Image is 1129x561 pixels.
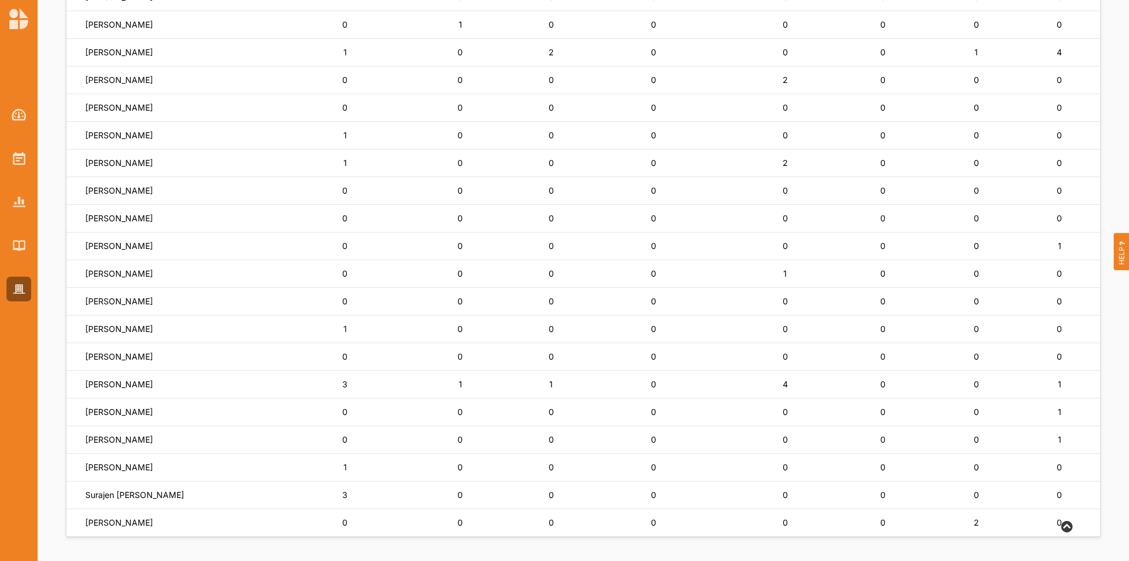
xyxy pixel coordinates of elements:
span: 0 [549,324,554,334]
span: 0 [549,407,554,417]
label: [PERSON_NAME] [85,324,153,334]
span: 0 [342,296,348,306]
span: 0 [457,158,463,168]
span: 0 [974,407,979,417]
span: 1 [343,130,347,140]
span: 1 [459,379,462,389]
span: 0 [880,379,886,389]
a: Reports [6,190,31,214]
span: 0 [457,324,463,334]
span: 0 [342,407,348,417]
span: 0 [783,462,788,472]
img: Reports [13,197,25,207]
span: 0 [783,490,788,500]
span: 0 [651,75,656,85]
label: [PERSON_NAME] [85,434,153,445]
span: 0 [549,351,554,361]
span: 0 [549,102,554,112]
span: 0 [974,130,979,140]
span: 0 [880,130,886,140]
span: 2 [974,517,979,527]
span: 0 [651,462,656,472]
span: 0 [783,324,788,334]
span: 0 [549,158,554,168]
span: 0 [651,490,656,500]
span: 0 [1057,490,1062,500]
span: 0 [651,130,656,140]
span: 0 [651,241,656,251]
span: 0 [549,296,554,306]
span: 0 [342,517,348,527]
span: 0 [457,241,463,251]
span: 0 [880,296,886,306]
span: 1 [974,47,978,57]
span: 0 [880,434,886,444]
span: 1 [1058,241,1061,251]
span: 0 [783,296,788,306]
span: 0 [342,102,348,112]
label: [PERSON_NAME] [85,75,153,85]
span: 0 [549,434,554,444]
span: 0 [651,47,656,57]
span: 0 [1057,268,1062,278]
span: 0 [783,434,788,444]
span: 0 [974,490,979,500]
span: 0 [880,158,886,168]
span: 0 [880,268,886,278]
span: 0 [342,351,348,361]
img: Activities [13,152,25,165]
span: 0 [549,130,554,140]
a: Dashboard [6,102,31,127]
span: 4 [1057,47,1062,57]
span: 0 [342,434,348,444]
label: [PERSON_NAME] [85,462,153,473]
span: 0 [880,75,886,85]
span: 0 [457,47,463,57]
label: [PERSON_NAME] [85,407,153,417]
label: [PERSON_NAME] [85,213,153,224]
span: 0 [974,75,979,85]
span: 0 [651,296,656,306]
span: 0 [457,130,463,140]
label: [PERSON_NAME] [85,268,153,279]
span: 0 [783,19,788,29]
span: 0 [974,213,979,223]
label: [PERSON_NAME] [85,241,153,251]
span: 0 [880,407,886,417]
label: [PERSON_NAME] [85,130,153,141]
span: 1 [343,47,347,57]
span: 0 [783,407,788,417]
span: 0 [342,185,348,195]
span: 1 [343,324,347,334]
span: 0 [783,47,788,57]
a: Library [6,233,31,258]
img: Organisation [13,284,25,294]
span: 1 [1058,407,1061,417]
span: 0 [974,324,979,334]
span: 0 [457,517,463,527]
span: 0 [549,490,554,500]
label: [PERSON_NAME] [85,379,153,390]
label: [PERSON_NAME] [85,102,153,113]
span: 0 [549,213,554,223]
span: 0 [549,241,554,251]
span: 0 [549,462,554,472]
span: 0 [974,185,979,195]
span: 0 [974,19,979,29]
span: 0 [880,490,886,500]
span: 0 [457,462,463,472]
span: 1 [343,462,347,472]
label: [PERSON_NAME] [85,19,153,30]
span: 0 [342,75,348,85]
span: 0 [1057,351,1062,361]
span: 0 [651,185,656,195]
span: 0 [880,324,886,334]
span: 1 [343,158,347,168]
span: 0 [342,268,348,278]
span: 0 [1057,102,1062,112]
span: 0 [1057,462,1062,472]
span: 0 [457,102,463,112]
span: 3 [342,379,348,389]
a: Activities [6,146,31,171]
span: 0 [974,241,979,251]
